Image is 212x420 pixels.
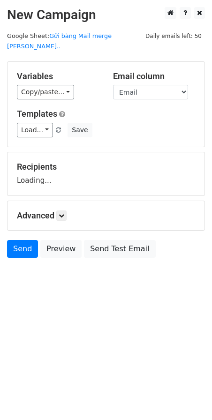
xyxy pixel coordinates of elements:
[68,123,92,137] button: Save
[142,32,205,39] a: Daily emails left: 50
[17,109,57,119] a: Templates
[84,240,155,258] a: Send Test Email
[165,375,212,420] iframe: Chat Widget
[17,210,195,221] h5: Advanced
[7,32,112,50] small: Google Sheet:
[7,240,38,258] a: Send
[17,123,53,137] a: Load...
[7,7,205,23] h2: New Campaign
[7,32,112,50] a: Gửi bằng Mail merge [PERSON_NAME]..
[40,240,82,258] a: Preview
[17,162,195,186] div: Loading...
[113,71,195,82] h5: Email column
[17,71,99,82] h5: Variables
[142,31,205,41] span: Daily emails left: 50
[17,162,195,172] h5: Recipients
[17,85,74,99] a: Copy/paste...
